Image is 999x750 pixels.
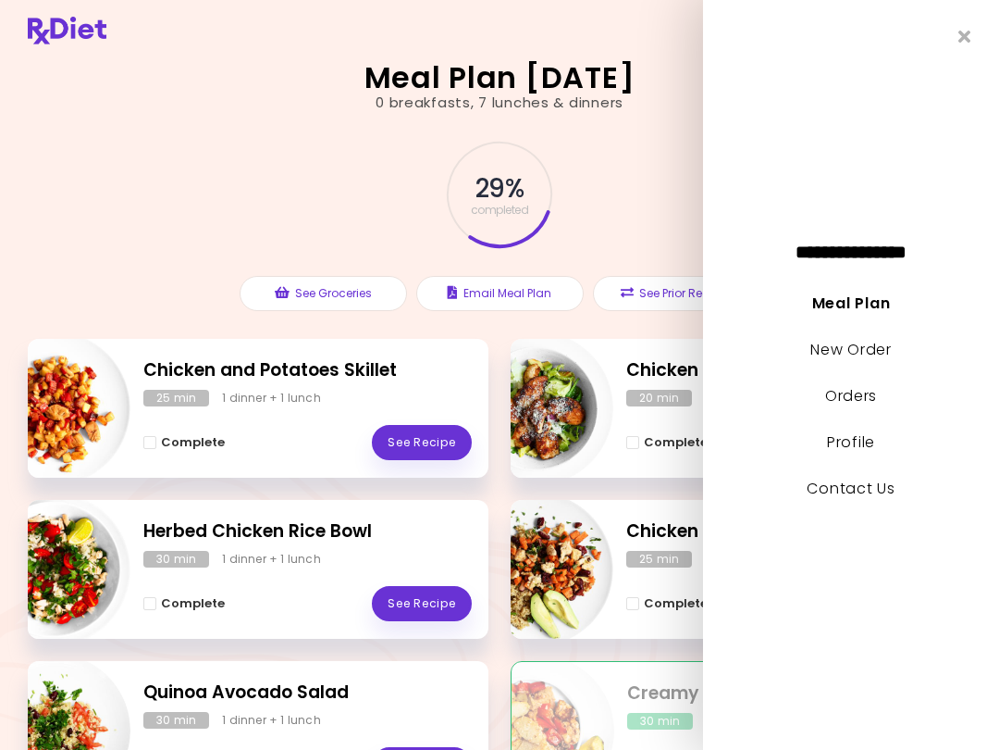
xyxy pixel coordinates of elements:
h2: Chicken Salad [626,357,955,384]
button: Complete - Chicken and Potatoes Skillet [143,431,225,454]
a: See Recipe - Herbed Chicken Rice Bowl [372,586,472,621]
span: Complete [161,435,225,450]
div: 25 min [143,390,209,406]
h2: Herbed Chicken Rice Bowl [143,519,472,545]
div: 30 min [143,712,209,729]
h2: Meal Plan [DATE] [364,63,635,93]
a: New Order [810,339,891,360]
span: Complete [161,596,225,611]
button: Complete - Chicken Sweet Potatoes [626,593,708,615]
a: Orders [825,385,877,406]
div: 30 min [143,551,209,568]
a: Profile [827,431,875,453]
a: Meal Plan [812,293,890,314]
button: Complete - Chicken Salad [626,431,708,454]
button: Email Meal Plan [416,276,584,311]
h2: Creamy Chicken Pie [627,681,954,707]
div: 1 dinner + 1 lunch [222,712,321,729]
div: 0 breakfasts , 7 lunches & dinners [376,93,623,114]
div: 20 min [626,390,692,406]
h2: Chicken Sweet Potatoes [626,519,955,545]
img: Info - Chicken Sweet Potatoes [460,493,613,646]
h2: Quinoa Avocado Salad [143,680,472,706]
i: Close [958,28,971,45]
h2: Chicken and Potatoes Skillet [143,357,472,384]
button: See Groceries [240,276,407,311]
span: 29 % [475,173,523,205]
button: Complete - Herbed Chicken Rice Bowl [143,593,225,615]
button: See Prior Recipes [593,276,760,311]
div: 25 min [626,551,692,568]
span: completed [471,205,529,216]
div: 30 min [627,713,693,730]
img: RxDiet [28,17,106,44]
div: 1 dinner + 1 lunch [222,551,321,568]
span: Complete [644,596,708,611]
a: See Recipe - Chicken and Potatoes Skillet [372,425,472,460]
img: Info - Chicken Salad [460,331,613,485]
span: Complete [644,435,708,450]
div: 1 dinner + 1 lunch [222,390,321,406]
a: Contact Us [807,478,894,499]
